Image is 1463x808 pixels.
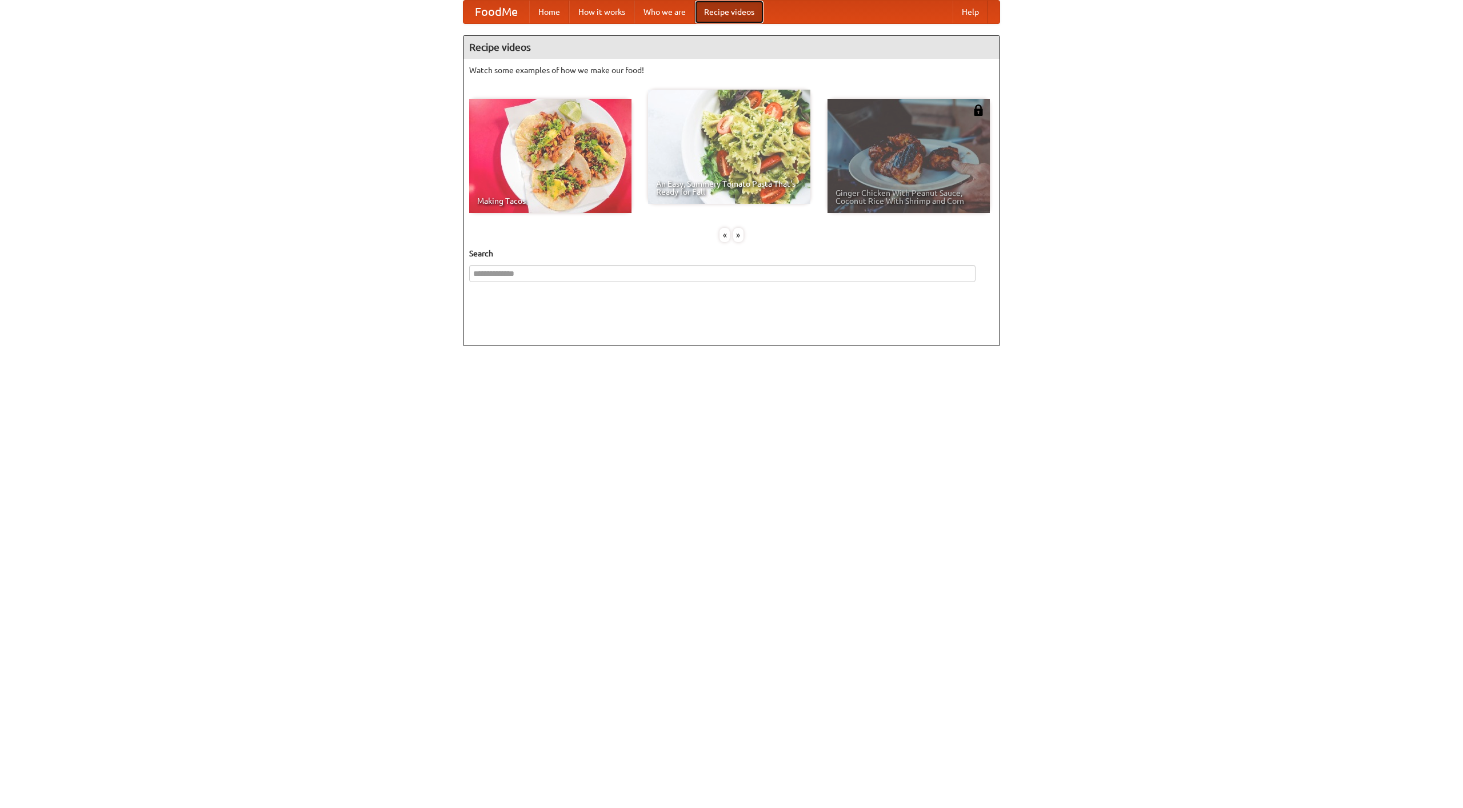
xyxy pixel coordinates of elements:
a: Making Tacos [469,99,631,213]
span: An Easy, Summery Tomato Pasta That's Ready for Fall [656,180,802,196]
a: Recipe videos [695,1,764,23]
h4: Recipe videos [463,36,1000,59]
a: Help [953,1,988,23]
span: Making Tacos [477,197,623,205]
h5: Search [469,248,994,259]
a: An Easy, Summery Tomato Pasta That's Ready for Fall [648,90,810,204]
a: FoodMe [463,1,529,23]
p: Watch some examples of how we make our food! [469,65,994,76]
a: How it works [569,1,634,23]
div: « [719,228,730,242]
img: 483408.png [973,104,984,116]
a: Who we are [634,1,695,23]
a: Home [529,1,569,23]
div: » [733,228,744,242]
